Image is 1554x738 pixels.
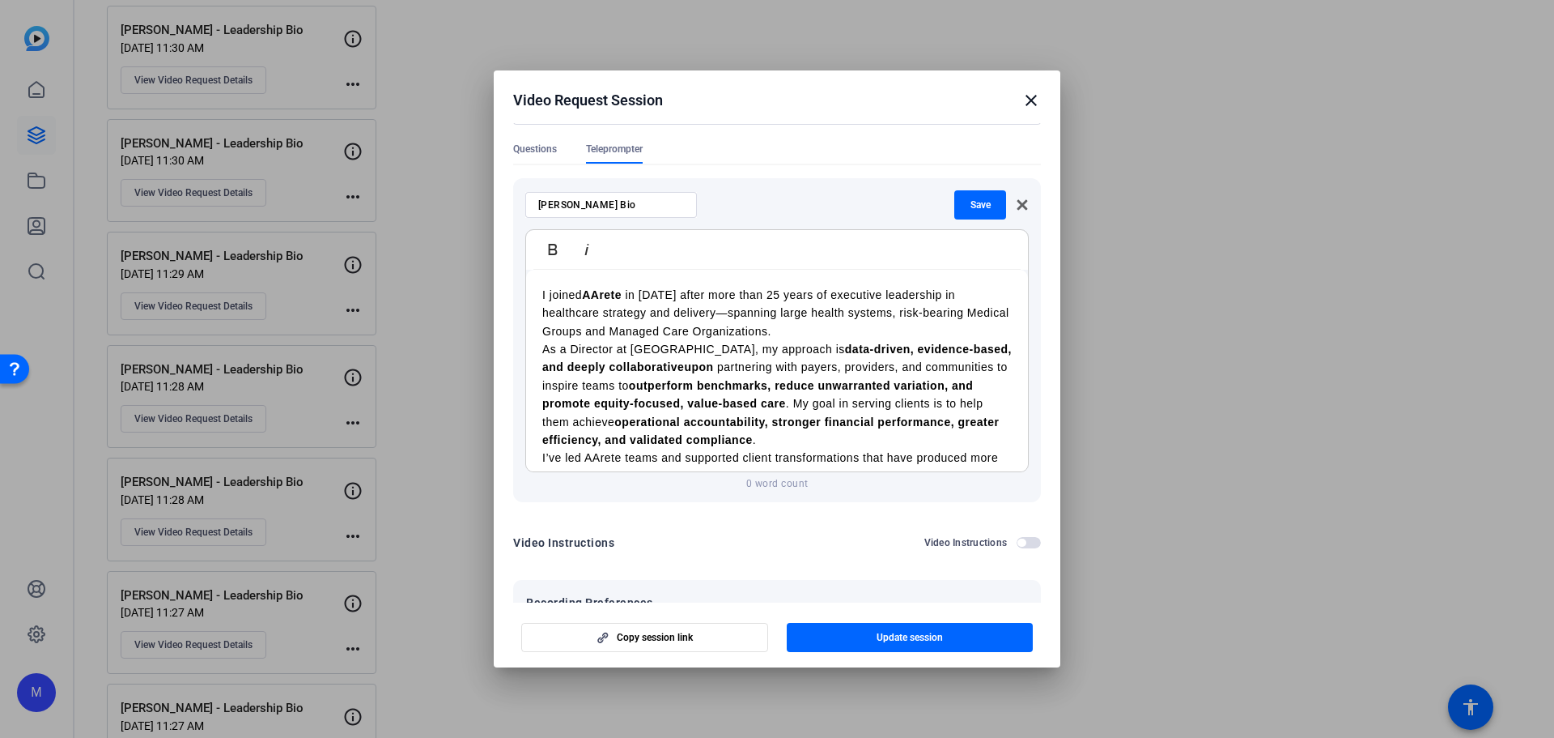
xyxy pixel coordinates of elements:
p: in [DATE] after more than 25 years of executive leadership in healthcare strategy and delivery—sp... [542,286,1012,340]
div: Video Instructions [513,533,614,552]
span: Save [970,198,991,211]
strong: operational accountability, stronger financial performance, greater efficiency, and validated com... [542,416,999,446]
h2: Video Instructions [924,536,1008,549]
p: As a Director at [GEOGRAPHIC_DATA], my approach is partnering with payers, providers, and communi... [542,340,1012,449]
strong: outperform benchmarks, reduce unwarranted variation, and promote equity-focused, value-based care [542,379,973,410]
p: I’ve led AArete teams and supported client transformations that have produced more than with proj... [542,449,1012,576]
button: Save [954,190,1006,220]
span: Teleprompter [586,143,643,156]
span: Update session [877,631,943,644]
button: Copy session link [521,623,768,652]
span: Questions [513,143,557,156]
p: 0 word count [525,477,1029,490]
div: Video Request Session [513,91,1041,110]
button: Bold (Ctrl+B) [537,233,568,266]
mat-icon: close [1021,91,1041,110]
strong: upon [684,360,713,373]
strong: $100 million in cost savings [566,470,727,483]
strong: AArete [582,288,622,301]
span: Copy session link [617,631,693,644]
span: Recording Preferences [526,593,690,612]
button: Update session [787,623,1034,652]
span: I joined [542,288,625,301]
